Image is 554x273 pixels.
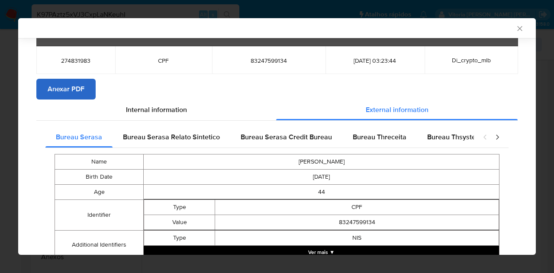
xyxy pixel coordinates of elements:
span: Bureau Serasa Credit Bureau [241,132,332,142]
span: Anexar PDF [48,80,84,99]
td: [PERSON_NAME] [144,154,499,170]
span: Internal information [126,105,187,115]
span: Bureau Serasa [56,132,102,142]
span: External information [366,105,428,115]
td: 44 [144,185,499,200]
td: Additional Identifiers [55,231,144,259]
td: 83247599134 [215,215,499,230]
td: Type [144,200,215,215]
span: Di_crypto_mlb [452,56,491,64]
div: Detailed external info [45,127,474,148]
span: Bureau Serasa Relato Sintetico [123,132,220,142]
td: Type [144,231,215,246]
div: Detailed info [36,100,518,120]
span: Bureau Thsystem [427,132,481,142]
span: [DATE] 03:23:44 [336,57,414,64]
span: 83247599134 [222,57,315,64]
td: Identifier [55,200,144,231]
span: Bureau Threceita [353,132,406,142]
button: Expand array [144,246,499,259]
td: Birth Date [55,170,144,185]
td: CPF [215,200,499,215]
button: Fechar a janela [515,24,523,32]
span: CPF [126,57,202,64]
span: 274831983 [47,57,105,64]
button: Anexar PDF [36,79,96,100]
td: Value [144,215,215,230]
td: Name [55,154,144,170]
td: Age [55,185,144,200]
td: [DATE] [144,170,499,185]
div: closure-recommendation-modal [18,18,536,255]
td: NIS [215,231,499,246]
